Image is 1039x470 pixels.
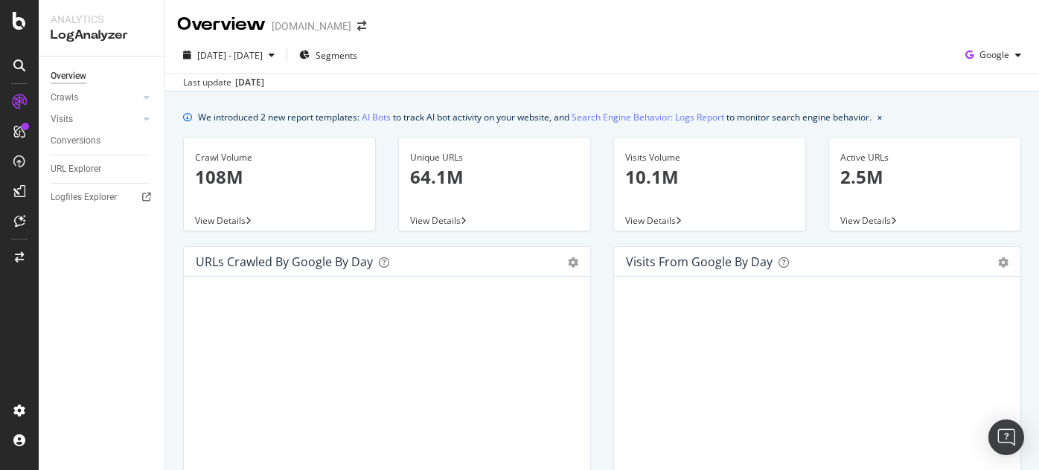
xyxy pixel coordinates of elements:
[51,12,153,27] div: Analytics
[51,27,153,44] div: LogAnalyzer
[51,133,100,149] div: Conversions
[183,76,264,89] div: Last update
[51,133,154,149] a: Conversions
[988,419,1024,455] div: Open Intercom Messenger
[840,164,1009,190] p: 2.5M
[840,214,891,227] span: View Details
[979,48,1009,61] span: Google
[198,109,872,125] div: We introduced 2 new report templates: to track AI bot activity on your website, and to monitor se...
[568,257,578,268] div: gear
[51,90,139,106] a: Crawls
[51,161,154,177] a: URL Explorer
[51,90,78,106] div: Crawls
[197,49,263,62] span: [DATE] - [DATE]
[51,190,154,205] a: Logfiles Explorer
[195,164,364,190] p: 108M
[874,106,886,128] button: close banner
[177,43,281,67] button: [DATE] - [DATE]
[410,164,579,190] p: 64.1M
[51,112,139,127] a: Visits
[572,109,724,125] a: Search Engine Behavior: Logs Report
[357,21,366,31] div: arrow-right-arrow-left
[625,151,794,164] div: Visits Volume
[293,43,363,67] button: Segments
[625,214,676,227] span: View Details
[626,254,773,269] div: Visits from Google by day
[316,49,357,62] span: Segments
[177,12,266,37] div: Overview
[51,68,86,84] div: Overview
[183,109,1021,125] div: info banner
[51,112,73,127] div: Visits
[959,43,1027,67] button: Google
[195,151,364,164] div: Crawl Volume
[51,68,154,84] a: Overview
[272,19,351,33] div: [DOMAIN_NAME]
[840,151,1009,164] div: Active URLs
[195,214,246,227] span: View Details
[625,164,794,190] p: 10.1M
[51,190,117,205] div: Logfiles Explorer
[196,254,373,269] div: URLs Crawled by Google by day
[410,151,579,164] div: Unique URLs
[51,161,101,177] div: URL Explorer
[235,76,264,89] div: [DATE]
[362,109,391,125] a: AI Bots
[998,257,1008,268] div: gear
[410,214,461,227] span: View Details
